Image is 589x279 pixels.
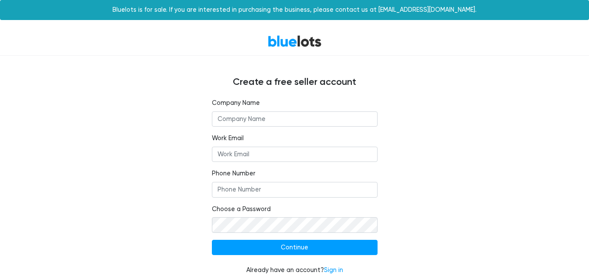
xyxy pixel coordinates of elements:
[212,147,378,162] input: Work Email
[212,240,378,255] input: Continue
[212,111,378,127] input: Company Name
[212,266,378,275] div: Already have an account?
[268,35,322,47] a: BlueLots
[324,266,343,274] a: Sign in
[212,98,260,108] label: Company Name
[212,182,378,198] input: Phone Number
[33,77,556,88] h4: Create a free seller account
[212,169,255,178] label: Phone Number
[212,134,244,143] label: Work Email
[212,205,271,214] label: Choose a Password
